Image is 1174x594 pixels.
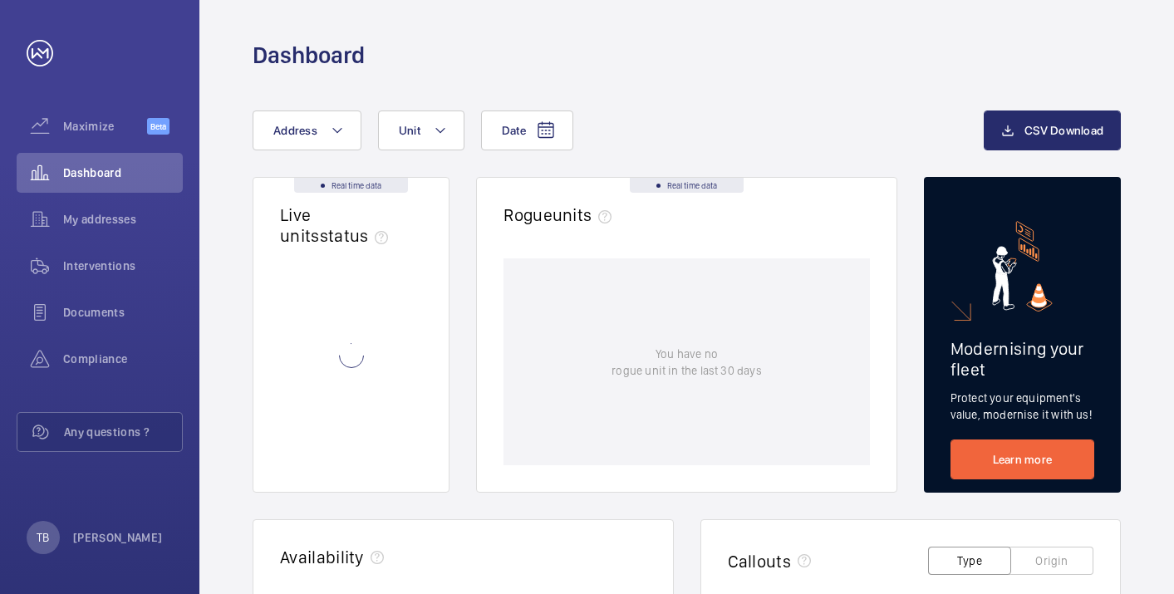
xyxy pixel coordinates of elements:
div: Real time data [294,178,408,193]
span: Documents [63,304,183,321]
p: TB [37,529,49,546]
button: Address [253,110,361,150]
h2: Live units [280,204,395,246]
span: Date [502,124,526,137]
p: [PERSON_NAME] [73,529,163,546]
div: Real time data [630,178,744,193]
span: Dashboard [63,164,183,181]
p: Protect your equipment's value, modernise it with us! [950,390,1094,423]
span: Any questions ? [64,424,182,440]
span: Interventions [63,258,183,274]
span: CSV Download [1024,124,1103,137]
h2: Availability [280,547,364,567]
button: Type [928,547,1011,575]
a: Learn more [950,439,1094,479]
p: You have no rogue unit in the last 30 days [612,346,761,379]
button: Unit [378,110,464,150]
span: units [553,204,619,225]
span: Unit [399,124,420,137]
span: Maximize [63,118,147,135]
span: My addresses [63,211,183,228]
span: Compliance [63,351,183,367]
h2: Modernising your fleet [950,338,1094,380]
h2: Rogue [503,204,618,225]
span: Address [273,124,317,137]
span: status [320,225,395,246]
button: Origin [1010,547,1093,575]
h2: Callouts [728,551,792,572]
h1: Dashboard [253,40,365,71]
button: Date [481,110,573,150]
button: CSV Download [984,110,1121,150]
span: Beta [147,118,169,135]
img: marketing-card.svg [992,221,1053,312]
